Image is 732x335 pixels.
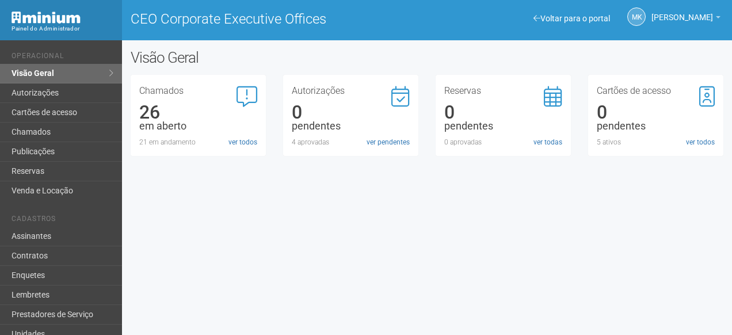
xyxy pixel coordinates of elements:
[651,14,720,24] a: [PERSON_NAME]
[292,107,410,117] div: 0
[686,137,715,147] a: ver todos
[139,107,257,117] div: 26
[367,137,410,147] a: ver pendentes
[12,12,81,24] img: Minium
[139,137,257,147] div: 21 em andamento
[444,107,562,117] div: 0
[444,121,562,131] div: pendentes
[444,86,562,96] h3: Reservas
[139,86,257,96] h3: Chamados
[139,121,257,131] div: em aberto
[228,137,257,147] a: ver todos
[12,215,113,227] li: Cadastros
[627,7,646,26] a: MK
[444,137,562,147] div: 0 aprovadas
[597,107,715,117] div: 0
[533,14,610,23] a: Voltar para o portal
[597,86,715,96] h3: Cartões de acesso
[597,137,715,147] div: 5 ativos
[597,121,715,131] div: pendentes
[533,137,562,147] a: ver todas
[292,86,410,96] h3: Autorizações
[12,24,113,34] div: Painel do Administrador
[12,52,113,64] li: Operacional
[131,49,368,66] h2: Visão Geral
[131,12,418,26] h1: CEO Corporate Executive Offices
[651,2,713,22] span: Marcela Kunz
[292,137,410,147] div: 4 aprovadas
[292,121,410,131] div: pendentes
